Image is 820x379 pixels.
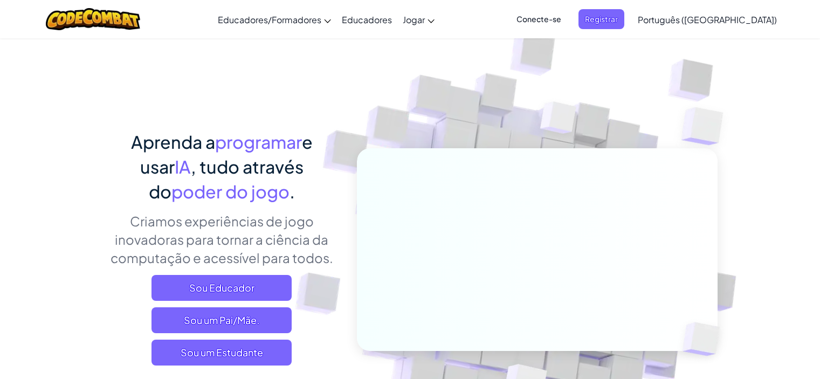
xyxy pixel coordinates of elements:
[516,14,561,24] font: Conecte-se
[510,9,568,29] button: Conecte-se
[111,213,333,266] font: Criamos experiências de jogo inovadoras para tornar a ciência da computação e acessível para todos.
[290,181,295,202] font: .
[151,340,292,366] button: Sou um Estudante
[218,14,321,25] font: Educadores/Formadores
[131,131,215,153] font: Aprenda a
[151,307,292,333] a: Sou um Pai/Mãe.
[638,14,777,25] font: Português ([GEOGRAPHIC_DATA])
[215,131,302,153] font: programar
[184,314,260,326] font: Sou um Pai/Mãe.
[585,14,618,24] font: Registrar
[632,5,782,34] a: Português ([GEOGRAPHIC_DATA])
[149,156,304,202] font: , tudo através do
[46,8,140,30] img: Logotipo do CodeCombat
[212,5,336,34] a: Educadores/Formadores
[151,275,292,301] a: Sou Educador
[336,5,397,34] a: Educadores
[403,14,425,25] font: Jogar
[175,156,191,177] font: IA
[664,300,745,378] img: Cubos sobrepostos
[578,9,624,29] button: Registrar
[171,181,290,202] font: poder do jogo
[189,281,254,294] font: Sou Educador
[397,5,440,34] a: Jogar
[660,81,753,172] img: Cubos sobrepostos
[181,346,263,359] font: Sou um Estudante
[342,14,392,25] font: Educadores
[520,80,597,161] img: Cubos sobrepostos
